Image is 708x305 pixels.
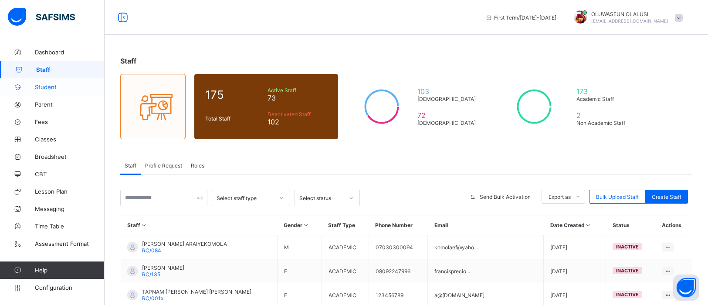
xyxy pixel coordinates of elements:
[480,194,531,200] span: Send Bulk Activation
[322,215,369,235] th: Staff Type
[142,288,251,295] span: TAPNAM [PERSON_NAME] [PERSON_NAME]
[35,240,105,247] span: Assessment Format
[140,222,148,228] i: Sort in Ascending Order
[544,259,606,283] td: [DATE]
[35,84,105,90] span: Student
[591,11,668,17] span: OLUWASEUN OLALUSI
[35,49,105,56] span: Dashboard
[485,14,556,21] span: session/term information
[576,87,632,96] span: 173
[268,94,327,102] span: 73
[36,66,105,73] span: Staff
[268,117,327,126] span: 102
[673,275,699,301] button: Open asap
[35,153,105,160] span: Broadsheet
[576,96,632,102] span: Academic Staff
[576,111,632,120] span: 2
[417,111,480,120] span: 72
[268,87,327,94] span: Active Staff
[35,267,104,274] span: Help
[205,88,263,101] span: 175
[35,188,105,195] span: Lesson Plan
[655,215,692,235] th: Actions
[35,205,105,212] span: Messaging
[299,195,344,201] div: Select status
[417,96,480,102] span: [DEMOGRAPHIC_DATA]
[8,8,75,26] img: safsims
[652,194,681,200] span: Create Staff
[268,111,327,117] span: Deactivated Staff
[120,57,136,65] span: Staff
[616,244,639,250] span: inactive
[616,268,639,274] span: inactive
[606,215,655,235] th: Status
[417,87,480,96] span: 103
[217,195,274,201] div: Select staff type
[544,235,606,259] td: [DATE]
[142,241,227,247] span: [PERSON_NAME] ARAIYEKOMOLA
[369,235,427,259] td: 07030300094
[549,194,571,200] span: Export as
[277,259,322,283] td: F
[302,222,310,228] i: Sort in Ascending Order
[322,259,369,283] td: ACADEMIC
[125,162,136,169] span: Staff
[369,215,427,235] th: Phone Number
[544,215,606,235] th: Date Created
[35,101,105,108] span: Parent
[585,222,592,228] i: Sort in Ascending Order
[428,235,544,259] td: komolaef@yaho...
[35,118,105,125] span: Fees
[191,162,204,169] span: Roles
[35,136,105,143] span: Classes
[322,235,369,259] td: ACADEMIC
[616,292,639,298] span: inactive
[428,259,544,283] td: francisprecio...
[576,120,632,126] span: Non Academic Staff
[35,284,104,291] span: Configuration
[428,215,544,235] th: Email
[142,265,184,271] span: [PERSON_NAME]
[142,271,160,278] span: RC/135
[277,235,322,259] td: M
[35,223,105,230] span: Time Table
[142,247,161,254] span: RC/084
[417,120,480,126] span: [DEMOGRAPHIC_DATA]
[121,215,278,235] th: Staff
[369,259,427,283] td: 08092247996
[203,113,265,124] div: Total Staff
[277,215,322,235] th: Gender
[35,171,105,178] span: CBT
[596,194,639,200] span: Bulk Upload Staff
[145,162,182,169] span: Profile Request
[591,18,668,23] span: [EMAIL_ADDRESS][DOMAIN_NAME]
[142,295,163,302] span: RC/001x
[565,10,687,25] div: OLUWASEUNOLALUSI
